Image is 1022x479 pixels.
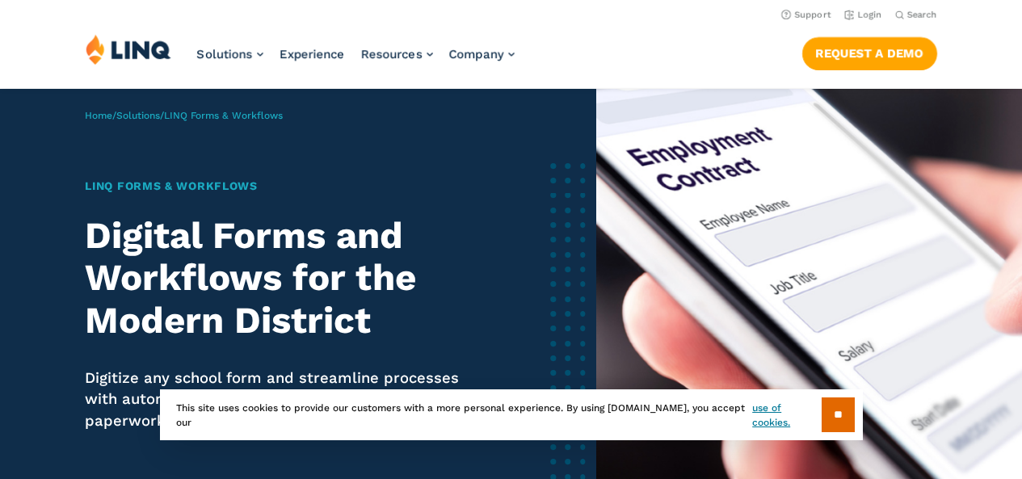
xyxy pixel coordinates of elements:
h1: LINQ Forms & Workflows [85,178,487,195]
span: LINQ Forms & Workflows [164,110,283,121]
a: Resources [361,47,433,61]
span: Resources [361,47,423,61]
a: Solutions [116,110,160,121]
a: use of cookies. [752,401,821,430]
a: Request a Demo [802,37,937,69]
div: This site uses cookies to provide our customers with a more personal experience. By using [DOMAIN... [160,389,863,440]
a: Login [844,10,882,20]
a: Experience [280,47,345,61]
span: / / [85,110,283,121]
a: Home [85,110,112,121]
img: LINQ | K‑12 Software [86,34,171,65]
nav: Primary Navigation [197,34,515,87]
h2: Digital Forms and Workflows for the Modern District [85,215,487,342]
a: Solutions [197,47,263,61]
a: Support [781,10,831,20]
nav: Button Navigation [802,34,937,69]
span: Solutions [197,47,253,61]
button: Open Search Bar [895,9,937,21]
span: Company [449,47,504,61]
a: Company [449,47,515,61]
p: Digitize any school form and streamline processes with automated workflows to move your district ... [85,368,487,431]
span: Search [907,10,937,20]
